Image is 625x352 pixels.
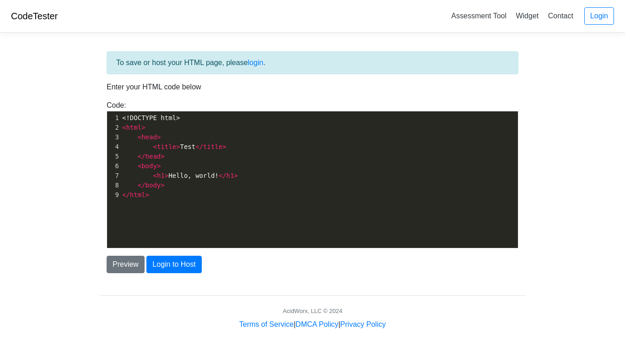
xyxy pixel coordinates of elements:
div: To save or host your HTML page, please . [107,51,518,74]
span: > [161,153,164,160]
div: 5 [107,152,120,161]
span: > [161,181,164,189]
span: head [141,133,157,141]
span: body [145,181,161,189]
span: > [222,143,226,150]
a: Privacy Policy [340,320,386,328]
span: </ [122,191,130,198]
span: < [153,143,156,150]
span: > [141,124,145,131]
span: </ [219,172,226,179]
span: < [122,124,126,131]
button: Login to Host [146,256,201,273]
span: </ [138,181,145,189]
span: > [145,191,149,198]
span: html [130,191,145,198]
a: login [248,59,264,66]
span: body [141,162,157,170]
div: 4 [107,142,120,152]
button: Preview [107,256,145,273]
a: Login [584,7,614,25]
span: < [153,172,156,179]
div: 8 [107,181,120,190]
span: > [157,162,161,170]
div: 9 [107,190,120,200]
div: 1 [107,113,120,123]
a: Widget [512,8,542,23]
span: < [138,133,141,141]
span: < [138,162,141,170]
a: Terms of Service [239,320,294,328]
div: AcidWorx, LLC © 2024 [283,307,342,315]
a: CodeTester [11,11,58,21]
a: Contact [544,8,577,23]
span: head [145,153,161,160]
span: title [203,143,222,150]
span: h1 [157,172,165,179]
p: Enter your HTML code below [107,82,518,93]
span: > [176,143,180,150]
span: Hello, world! [122,172,238,179]
span: > [157,133,161,141]
a: Assessment Tool [447,8,510,23]
span: > [234,172,237,179]
div: 7 [107,171,120,181]
span: </ [138,153,145,160]
span: > [165,172,168,179]
div: 6 [107,161,120,171]
div: | | [239,319,386,330]
span: </ [195,143,203,150]
span: title [157,143,176,150]
span: h1 [226,172,234,179]
span: html [126,124,141,131]
a: DMCA Policy [296,320,338,328]
span: <!DOCTYPE html> [122,114,180,121]
div: Code: [100,100,525,248]
div: 3 [107,132,120,142]
div: 2 [107,123,120,132]
span: Test [122,143,226,150]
